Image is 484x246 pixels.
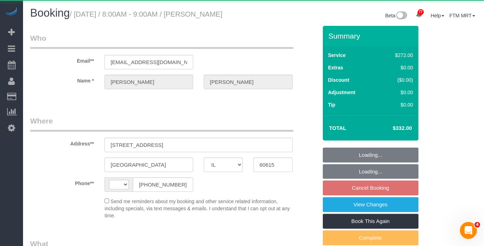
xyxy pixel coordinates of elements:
[323,197,418,212] a: View Changes
[385,13,407,18] a: Beta
[328,101,336,108] label: Tip
[380,52,413,59] div: $272.00
[329,125,347,131] strong: Total
[418,9,424,15] span: 77
[30,33,293,49] legend: Who
[395,11,407,21] img: New interface
[328,52,346,59] label: Service
[412,7,426,23] a: 77
[253,158,292,172] input: Zip Code**
[328,32,415,40] h3: Summary
[474,222,480,228] span: 4
[30,7,70,19] span: Booking
[4,7,18,17] img: Automaid Logo
[380,64,413,71] div: $0.00
[380,76,413,84] div: ($0.00)
[323,214,418,229] a: Book This Again
[105,75,193,89] input: First Name**
[449,13,475,18] a: FTM MRT
[328,76,349,84] label: Discount
[25,75,99,84] label: Name *
[70,10,223,18] small: / [DATE] / 8:00AM - 9:00AM / [PERSON_NAME]
[431,13,445,18] a: Help
[380,101,413,108] div: $0.00
[380,89,413,96] div: $0.00
[204,75,292,89] input: Last Name*
[105,199,290,218] span: Send me reminders about my booking and other service related information, including specials, via...
[460,222,477,239] iframe: Intercom live chat
[30,116,293,132] legend: Where
[328,64,343,71] label: Extras
[328,89,355,96] label: Adjustment
[371,125,412,131] h4: $332.00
